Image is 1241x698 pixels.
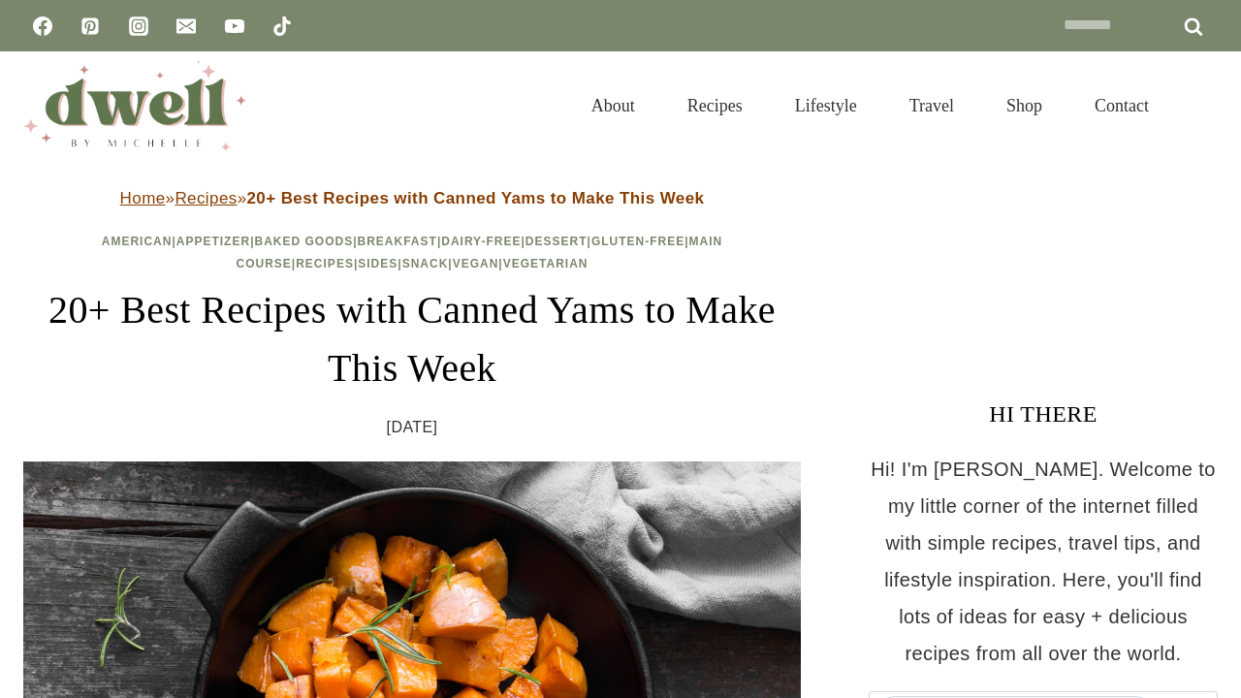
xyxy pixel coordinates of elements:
[358,235,437,248] a: Breakfast
[23,61,246,150] img: DWELL by michelle
[71,7,110,46] a: Pinterest
[176,235,250,248] a: Appetizer
[358,257,398,270] a: Sides
[453,257,499,270] a: Vegan
[387,413,438,442] time: [DATE]
[565,72,1175,140] nav: Primary Navigation
[769,72,883,140] a: Lifestyle
[102,235,723,270] span: | | | | | | | | | | | |
[102,235,173,248] a: American
[1185,89,1218,122] button: View Search Form
[661,72,769,140] a: Recipes
[591,235,684,248] a: Gluten-Free
[869,451,1218,672] p: Hi! I'm [PERSON_NAME]. Welcome to my little corner of the internet filled with simple recipes, tr...
[296,257,354,270] a: Recipes
[120,189,166,207] a: Home
[23,281,801,397] h1: 20+ Best Recipes with Canned Yams to Make This Week
[175,189,237,207] a: Recipes
[247,189,705,207] strong: 20+ Best Recipes with Canned Yams to Make This Week
[869,397,1218,431] h3: HI THERE
[167,7,206,46] a: Email
[565,72,661,140] a: About
[263,7,302,46] a: TikTok
[119,7,158,46] a: Instagram
[215,7,254,46] a: YouTube
[441,235,521,248] a: Dairy-Free
[883,72,980,140] a: Travel
[23,7,62,46] a: Facebook
[503,257,589,270] a: Vegetarian
[525,235,588,248] a: Dessert
[120,189,705,207] span: » »
[254,235,353,248] a: Baked Goods
[402,257,449,270] a: Snack
[980,72,1068,140] a: Shop
[1068,72,1175,140] a: Contact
